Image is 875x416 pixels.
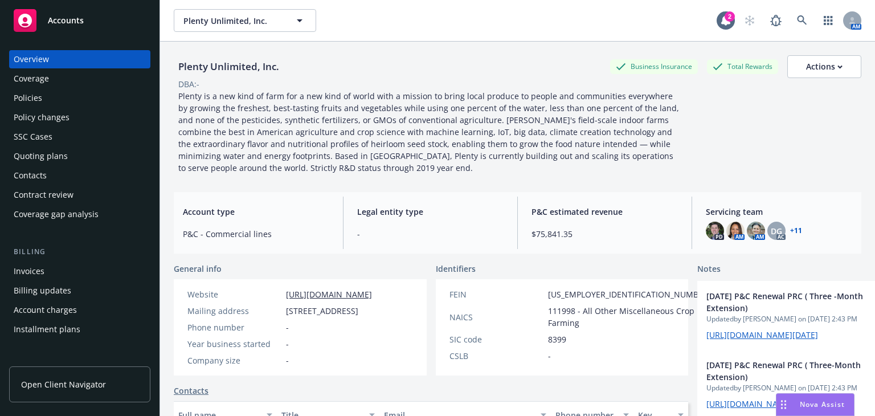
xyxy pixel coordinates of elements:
div: Year business started [187,338,281,350]
span: - [286,321,289,333]
a: +11 [790,227,802,234]
span: Plenty is a new kind of farm for a new kind of world with a mission to bring local produce to peo... [178,91,681,173]
span: Legal entity type [357,206,504,218]
img: photo [706,222,724,240]
button: Nova Assist [776,393,854,416]
a: [URL][DOMAIN_NAME][DATE] [706,329,818,340]
span: 8399 [548,333,566,345]
a: Start snowing [738,9,761,32]
span: Servicing team [706,206,852,218]
div: Account charges [14,301,77,319]
a: Coverage gap analysis [9,205,150,223]
div: FEIN [449,288,543,300]
div: Coverage gap analysis [14,205,99,223]
a: [URL][DOMAIN_NAME][DATE] [706,398,818,409]
span: Accounts [48,16,84,25]
a: Switch app [817,9,840,32]
span: DG [771,225,782,237]
div: Business Insurance [610,59,698,74]
div: Total Rewards [707,59,778,74]
span: [DATE] P&C Renewal PRC ( Three-Month Extension) [706,359,875,383]
a: Policies [9,89,150,107]
div: 2 [725,11,735,22]
div: Actions [806,56,843,78]
div: Billing [9,246,150,258]
span: P&C - Commercial lines [183,228,329,240]
a: [URL][DOMAIN_NAME] [286,289,372,300]
a: SSC Cases [9,128,150,146]
button: Actions [787,55,861,78]
span: P&C estimated revenue [531,206,678,218]
a: Policy changes [9,108,150,127]
div: SSC Cases [14,128,52,146]
div: Installment plans [14,320,80,338]
div: Company size [187,354,281,366]
button: Plenty Unlimited, Inc. [174,9,316,32]
div: CSLB [449,350,543,362]
div: Invoices [14,262,44,280]
span: [DATE] P&C Renewal PRC ( Three -Month Extension) [706,290,875,314]
div: Quoting plans [14,147,68,165]
span: - [357,228,504,240]
a: Accounts [9,5,150,36]
div: Phone number [187,321,281,333]
div: SIC code [449,333,543,345]
a: Contacts [9,166,150,185]
img: photo [726,222,745,240]
a: Installment plans [9,320,150,338]
div: NAICS [449,311,543,323]
span: [STREET_ADDRESS] [286,305,358,317]
a: Report a Bug [764,9,787,32]
a: Invoices [9,262,150,280]
div: Billing updates [14,282,71,300]
a: Contract review [9,186,150,204]
span: Notes [697,263,721,276]
div: Contacts [14,166,47,185]
div: Policy changes [14,108,69,127]
span: Account type [183,206,329,218]
span: General info [174,263,222,275]
span: $75,841.35 [531,228,678,240]
div: Drag to move [776,394,791,415]
div: Policies [14,89,42,107]
a: Contacts [174,385,208,397]
span: Open Client Navigator [21,378,106,390]
span: Identifiers [436,263,476,275]
div: Overview [14,50,49,68]
a: Billing updates [9,282,150,300]
a: Coverage [9,70,150,88]
span: - [286,338,289,350]
a: Search [791,9,813,32]
a: Overview [9,50,150,68]
div: Mailing address [187,305,281,317]
div: Coverage [14,70,49,88]
span: [US_EMPLOYER_IDENTIFICATION_NUMBER] [548,288,711,300]
span: - [286,354,289,366]
div: Website [187,288,281,300]
div: Contract review [14,186,73,204]
span: Plenty Unlimited, Inc. [183,15,282,27]
span: 111998 - All Other Miscellaneous Crop Farming [548,305,711,329]
span: Nova Assist [800,399,845,409]
div: Plenty Unlimited, Inc. [174,59,284,74]
img: photo [747,222,765,240]
a: Quoting plans [9,147,150,165]
div: DBA: - [178,78,199,90]
span: - [548,350,551,362]
a: Account charges [9,301,150,319]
